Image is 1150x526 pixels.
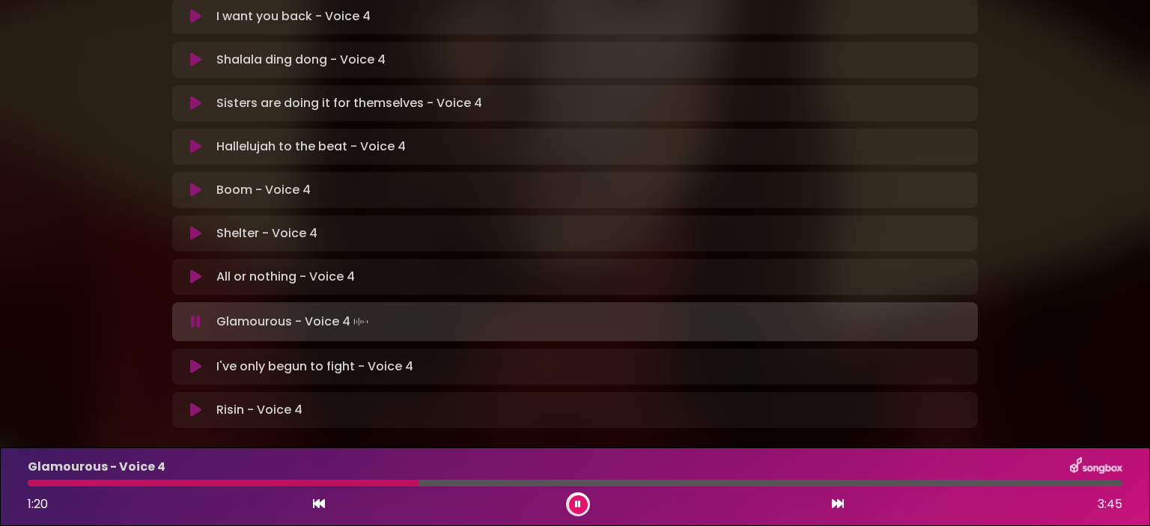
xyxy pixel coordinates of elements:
[216,51,386,69] p: Shalala ding dong - Voice 4
[1070,457,1122,477] img: songbox-logo-white.png
[216,224,317,242] p: Shelter - Voice 4
[216,181,311,199] p: Boom - Voice 4
[216,94,482,112] p: Sisters are doing it for themselves - Voice 4
[28,458,165,476] p: Glamourous - Voice 4
[216,311,371,332] p: Glamourous - Voice 4
[216,138,406,156] p: Hallelujah to the beat - Voice 4
[216,7,371,25] p: I want you back - Voice 4
[216,268,355,286] p: All or nothing - Voice 4
[350,311,371,332] img: waveform4.gif
[216,401,302,419] p: Risin - Voice 4
[216,358,413,376] p: I've only begun to fight - Voice 4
